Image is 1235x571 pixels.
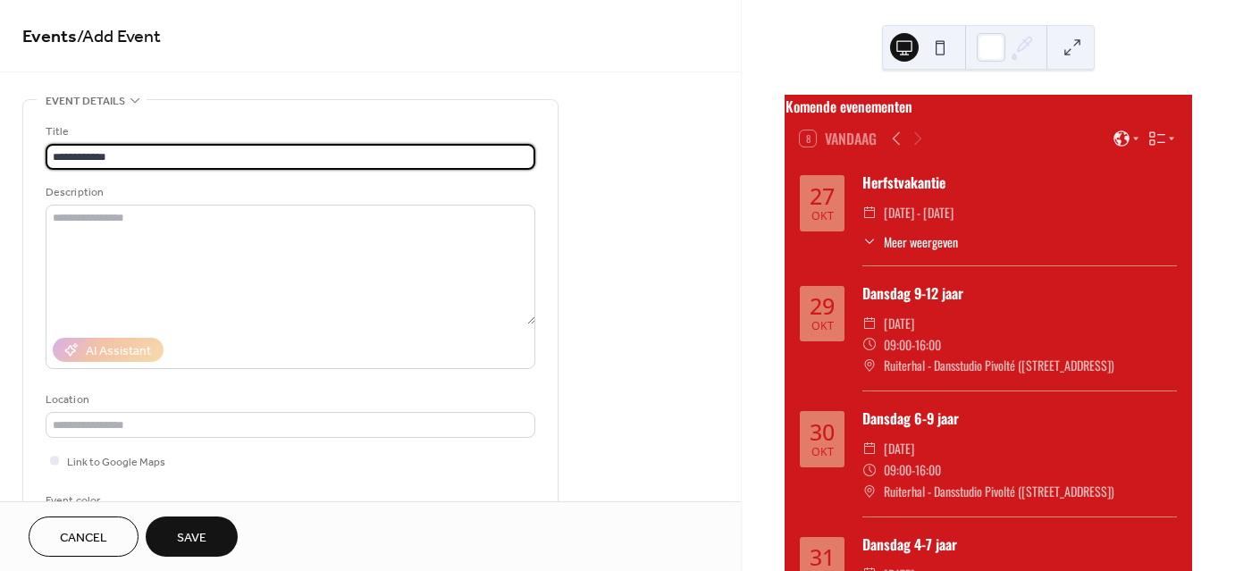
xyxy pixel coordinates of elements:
[884,481,1114,502] span: Ruiterhal - Dansstudio Pivolté ([STREET_ADDRESS])
[146,516,238,557] button: Save
[862,202,877,223] div: ​
[46,390,532,409] div: Location
[811,211,834,223] div: okt
[862,407,1177,429] div: Dansdag 6-9 jaar
[177,529,206,548] span: Save
[862,533,1177,555] div: Dansdag 4-7 jaar
[67,453,165,472] span: Link to Google Maps
[46,491,180,510] div: Event color
[29,516,139,557] button: Cancel
[884,202,954,223] span: [DATE] - [DATE]
[862,313,877,334] div: ​
[60,529,107,548] span: Cancel
[811,447,834,458] div: okt
[46,122,532,141] div: Title
[862,282,1177,304] div: Dansdag 9-12 jaar
[862,334,877,356] div: ​
[915,459,941,481] span: 16:00
[810,185,835,207] div: 27
[862,481,877,502] div: ​
[884,355,1114,376] span: Ruiterhal - Dansstudio Pivolté ([STREET_ADDRESS])
[810,421,835,443] div: 30
[884,313,914,334] span: [DATE]
[862,172,1177,193] div: Herfstvakantie
[884,459,912,481] span: 09:00
[786,96,1191,117] div: Komende evenementen
[46,92,125,111] span: Event details
[912,334,915,356] span: -
[915,334,941,356] span: 16:00
[862,355,877,376] div: ​
[810,546,835,568] div: 31
[884,334,912,356] span: 09:00
[862,232,958,251] button: ​Meer weergeven
[884,232,958,251] span: Meer weergeven
[862,459,877,481] div: ​
[862,232,877,251] div: ​
[810,295,835,317] div: 29
[862,438,877,459] div: ​
[22,20,77,55] a: Events
[912,459,915,481] span: -
[46,183,532,202] div: Description
[77,20,161,55] span: / Add Event
[811,321,834,332] div: okt
[884,438,914,459] span: [DATE]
